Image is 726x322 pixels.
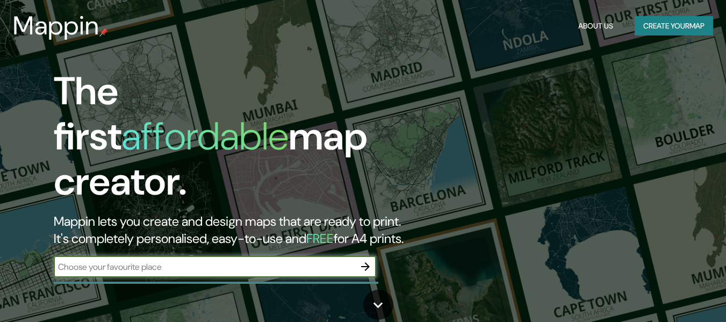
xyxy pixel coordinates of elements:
input: Choose your favourite place [54,261,355,273]
h3: Mappin [13,11,99,41]
button: About Us [574,16,617,36]
h5: FREE [306,230,334,247]
img: mappin-pin [99,28,108,37]
h1: The first map creator. [54,69,417,213]
h2: Mappin lets you create and design maps that are ready to print. It's completely personalised, eas... [54,213,417,247]
h1: affordable [121,111,289,161]
button: Create yourmap [635,16,713,36]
